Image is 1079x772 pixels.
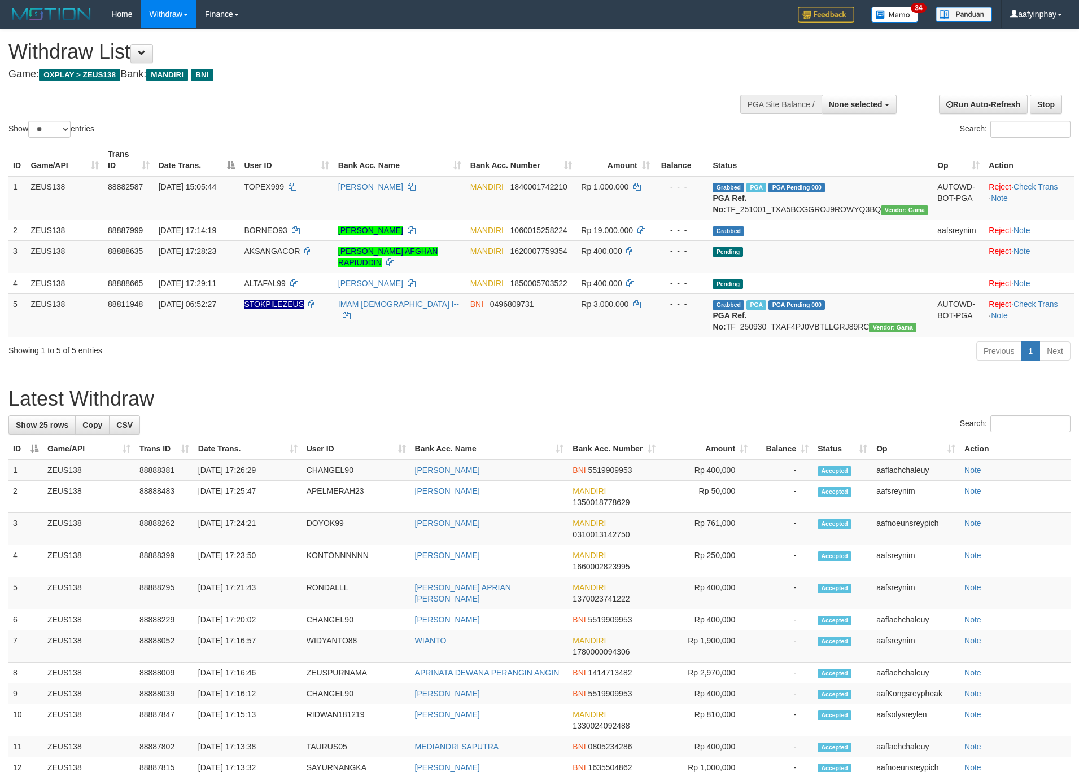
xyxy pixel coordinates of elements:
[108,279,143,288] span: 88888665
[976,341,1021,361] a: Previous
[8,683,43,704] td: 9
[573,594,630,603] span: Copy 1370023741222 to clipboard
[818,637,851,646] span: Accepted
[573,668,586,677] span: BNI
[470,279,504,288] span: MANDIRI
[135,736,194,757] td: 88887802
[338,182,403,191] a: [PERSON_NAME]
[39,69,120,81] span: OXPLAY > ZEUS138
[960,121,1071,138] label: Search:
[990,415,1071,432] input: Search:
[159,226,216,235] span: [DATE] 17:14:19
[871,7,919,23] img: Button%20Memo.svg
[159,247,216,256] span: [DATE] 17:28:23
[108,182,143,191] span: 88882587
[933,293,984,337] td: AUTOWD-BOT-PGA
[588,689,632,698] span: Copy 5519909953 to clipboard
[752,683,813,704] td: -
[415,466,480,475] a: [PERSON_NAME]
[659,245,704,257] div: - - -
[116,420,133,429] span: CSV
[16,420,68,429] span: Show 25 rows
[154,144,240,176] th: Date Trans.: activate to sort column descending
[191,69,213,81] span: BNI
[8,577,43,609] td: 5
[984,273,1074,293] td: ·
[872,481,960,513] td: aafsreynim
[818,710,851,720] span: Accepted
[135,683,194,704] td: 88888039
[660,630,752,663] td: Rp 1,900,000
[43,545,135,577] td: ZEUS138
[43,736,135,757] td: ZEUS138
[939,95,1028,114] a: Run Auto-Refresh
[28,121,71,138] select: Showentries
[8,459,43,481] td: 1
[135,704,194,736] td: 88887847
[752,663,813,683] td: -
[8,736,43,757] td: 11
[43,438,135,459] th: Game/API: activate to sort column ascending
[8,6,94,23] img: MOTION_logo.png
[964,486,981,495] a: Note
[8,340,441,356] div: Showing 1 to 5 of 5 entries
[713,226,744,236] span: Grabbed
[573,562,630,571] span: Copy 1660002823995 to clipboard
[713,247,743,257] span: Pending
[573,583,606,592] span: MANDIRI
[135,663,194,683] td: 88888009
[660,609,752,630] td: Rp 400,000
[989,300,1011,309] a: Reject
[581,226,633,235] span: Rp 19.000.000
[415,551,480,560] a: [PERSON_NAME]
[818,743,851,752] span: Accepted
[573,498,630,507] span: Copy 1350018778629 to clipboard
[872,513,960,545] td: aafnoeunsreypich
[43,683,135,704] td: ZEUS138
[659,181,704,192] div: - - -
[964,742,981,751] a: Note
[581,182,628,191] span: Rp 1.000.000
[872,630,960,663] td: aafsreynim
[989,226,1011,235] a: Reject
[984,176,1074,220] td: · ·
[194,736,302,757] td: [DATE] 17:13:38
[989,182,1011,191] a: Reject
[8,438,43,459] th: ID: activate to sort column descending
[1014,182,1058,191] a: Check Trans
[8,176,27,220] td: 1
[135,481,194,513] td: 88888483
[581,279,622,288] span: Rp 400.000
[573,710,606,719] span: MANDIRI
[244,279,285,288] span: ALTAFAL99
[135,513,194,545] td: 88888262
[818,690,851,699] span: Accepted
[713,300,744,310] span: Grabbed
[933,220,984,240] td: aafsreynim
[244,300,304,309] span: Nama rekening ada tanda titik/strip, harap diedit
[302,683,410,704] td: CHANGEL90
[984,220,1074,240] td: ·
[8,545,43,577] td: 4
[752,545,813,577] td: -
[573,647,630,656] span: Copy 1780000094306 to clipboard
[415,668,560,677] a: APRINATA DEWANA PERANGIN ANGIN
[470,247,504,256] span: MANDIRI
[989,279,1011,288] a: Reject
[1014,247,1030,256] a: Note
[135,609,194,630] td: 88888229
[588,763,632,772] span: Copy 1635504862 to clipboard
[8,415,76,435] a: Show 25 rows
[194,609,302,630] td: [DATE] 17:20:02
[135,545,194,577] td: 88888399
[576,144,654,176] th: Amount: activate to sort column ascending
[8,69,708,80] h4: Game: Bank:
[660,736,752,757] td: Rp 400,000
[573,486,606,495] span: MANDIRI
[27,176,104,220] td: ZEUS138
[1039,341,1071,361] a: Next
[573,466,586,475] span: BNI
[194,438,302,459] th: Date Trans.: activate to sort column ascending
[818,669,851,678] span: Accepted
[415,519,480,528] a: [PERSON_NAME]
